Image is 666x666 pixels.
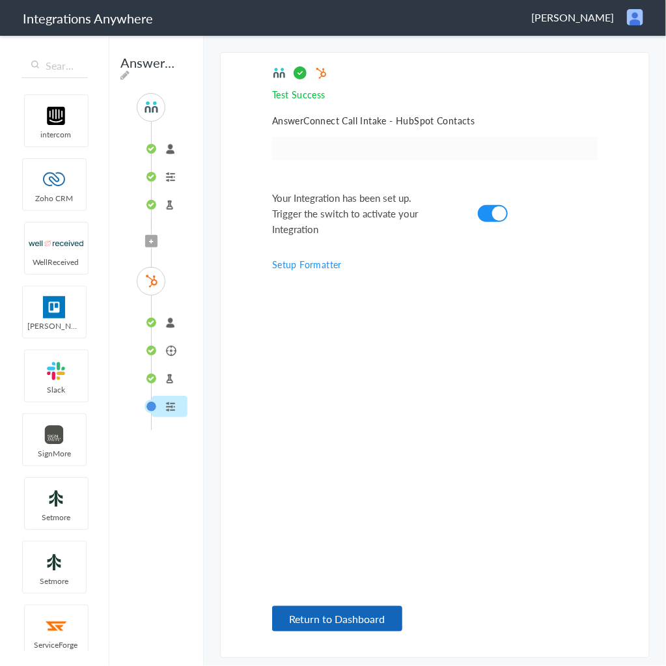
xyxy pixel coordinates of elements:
span: Setmore [23,576,86,587]
img: zoho-logo.svg [27,169,82,191]
span: WellReceived [25,257,88,268]
img: setmoreNew.jpg [29,488,84,510]
span: Slack [25,384,88,395]
img: trello.png [27,296,82,318]
img: intercom-logo.svg [29,105,84,127]
img: answerconnect-logo.svg [143,99,160,115]
span: [PERSON_NAME] [23,320,86,331]
img: user.png [627,9,643,25]
span: Your Integration has been set up. Trigger the switch to activate your Integration [272,190,441,237]
span: Zoho CRM [23,193,86,204]
h5: AnswerConnect Call Intake - HubSpot Contacts [272,114,598,127]
img: signmore-logo.png [27,424,82,446]
h1: Integrations Anywhere [23,9,153,27]
img: source [272,66,286,80]
img: wr-logo.svg [29,232,84,255]
img: target [314,66,328,80]
a: Setup Formatter [272,258,342,271]
span: [PERSON_NAME] [531,10,614,25]
span: Setmore [25,512,88,523]
span: intercom [25,129,88,140]
img: serviceforge-icon.png [29,615,84,637]
img: hubspot-logo.svg [143,273,160,289]
input: Search... [21,53,88,78]
p: Test Success [272,88,598,101]
span: SignMore [23,448,86,459]
img: slack-logo.svg [29,360,84,382]
span: ServiceForge [25,639,88,650]
button: Return to Dashboard [272,606,402,631]
img: setmoreNew.jpg [27,551,82,574]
